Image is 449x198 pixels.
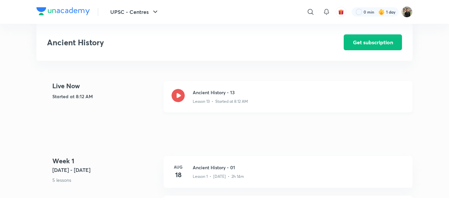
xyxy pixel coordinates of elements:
[52,177,158,183] p: 5 lessons
[193,174,244,179] p: Lesson 1 • [DATE] • 2h 14m
[193,99,248,104] p: Lesson 13 • Started at 8:12 AM
[52,166,158,174] h5: [DATE] - [DATE]
[193,164,405,171] h3: Ancient History - 01
[344,34,402,50] button: Get subscription
[52,156,158,166] h4: Week 1
[401,6,413,18] img: Yudhishthir
[36,7,90,17] a: Company Logo
[52,93,158,100] h5: Started at 8:12 AM
[36,7,90,15] img: Company Logo
[378,9,385,15] img: streak
[193,89,405,96] h3: Ancient History - 13
[338,9,344,15] img: avatar
[106,5,163,19] button: UPSC - Centres
[47,38,306,47] h3: Ancient History
[52,81,158,91] h4: Live Now
[164,81,413,120] a: Ancient History - 13Lesson 13 • Started at 8:12 AM
[164,156,413,196] a: Aug18Ancient History - 01Lesson 1 • [DATE] • 2h 14m
[172,170,185,180] h4: 18
[172,164,185,170] h6: Aug
[336,7,346,17] button: avatar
